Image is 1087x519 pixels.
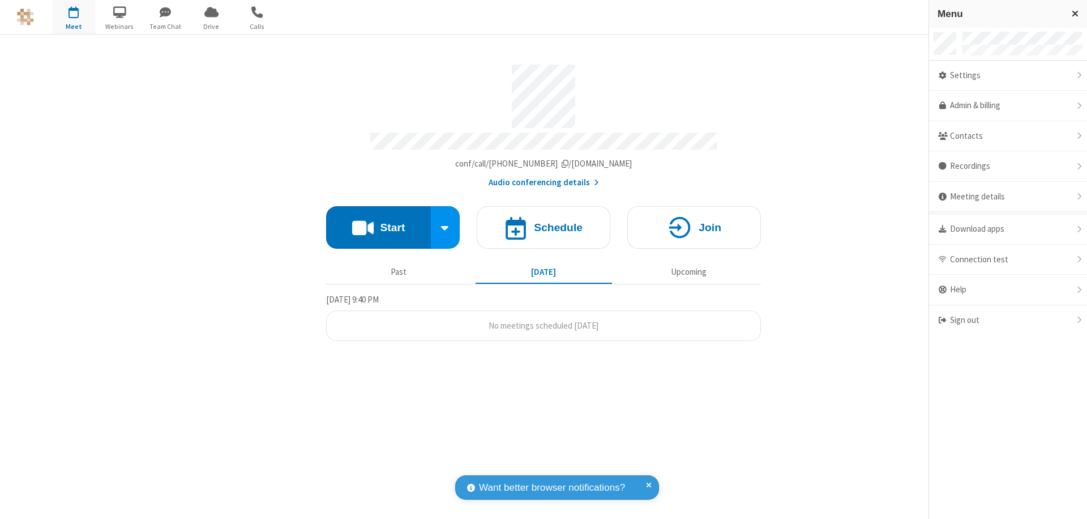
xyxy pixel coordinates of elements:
span: Want better browser notifications? [479,480,625,495]
span: Drive [190,22,233,32]
button: Start [326,206,431,249]
div: Download apps [929,214,1087,245]
section: Today's Meetings [326,293,761,342]
div: Connection test [929,245,1087,275]
a: Admin & billing [929,91,1087,121]
button: Schedule [477,206,610,249]
div: Help [929,275,1087,305]
div: Sign out [929,305,1087,335]
span: Webinars [99,22,141,32]
button: Copy my meeting room linkCopy my meeting room link [455,158,632,171]
span: Copy my meeting room link [455,158,632,169]
button: Past [331,261,467,283]
span: Team Chat [144,22,187,32]
button: Upcoming [620,261,757,283]
div: Recordings [929,151,1087,182]
div: Start conference options [431,206,460,249]
h4: Start [380,222,405,233]
img: QA Selenium DO NOT DELETE OR CHANGE [17,8,34,25]
div: Contacts [929,121,1087,152]
span: No meetings scheduled [DATE] [489,320,598,331]
h4: Join [699,222,721,233]
h4: Schedule [534,222,583,233]
span: Meet [53,22,95,32]
button: Audio conferencing details [489,176,599,189]
span: [DATE] 9:40 PM [326,294,379,305]
button: [DATE] [476,261,612,283]
section: Account details [326,56,761,189]
button: Join [627,206,761,249]
h3: Menu [938,8,1062,19]
div: Settings [929,61,1087,91]
span: Calls [236,22,279,32]
div: Meeting details [929,182,1087,212]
